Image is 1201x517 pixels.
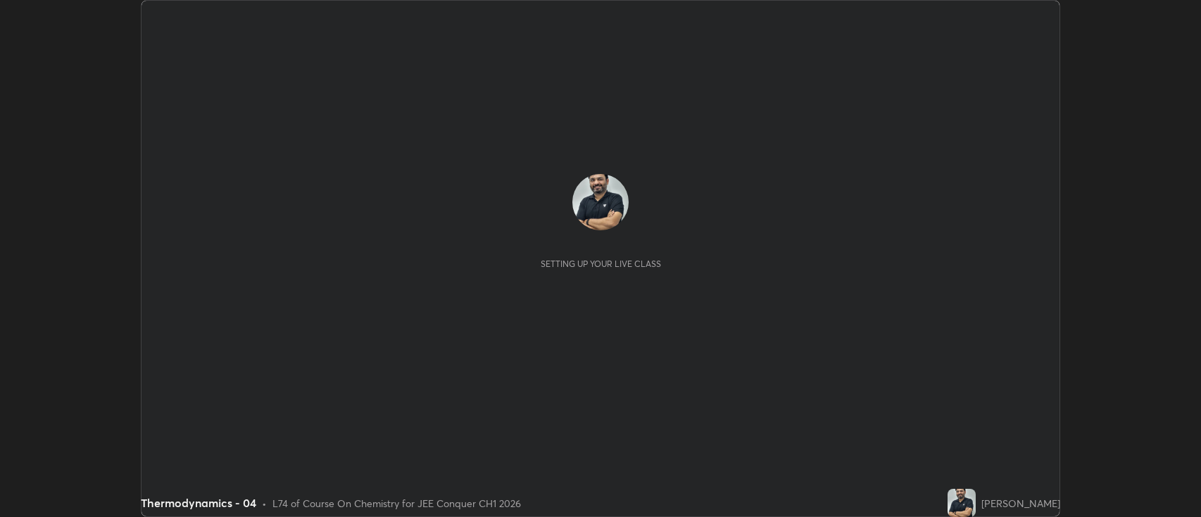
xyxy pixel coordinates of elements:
div: • [262,496,267,511]
div: L74 of Course On Chemistry for JEE Conquer CH1 2026 [272,496,521,511]
img: 3a61587e9e7148d38580a6d730a923df.jpg [572,174,629,230]
div: Thermodynamics - 04 [141,494,256,511]
div: Setting up your live class [541,258,661,269]
img: 3a61587e9e7148d38580a6d730a923df.jpg [948,489,976,517]
div: [PERSON_NAME] [981,496,1060,511]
